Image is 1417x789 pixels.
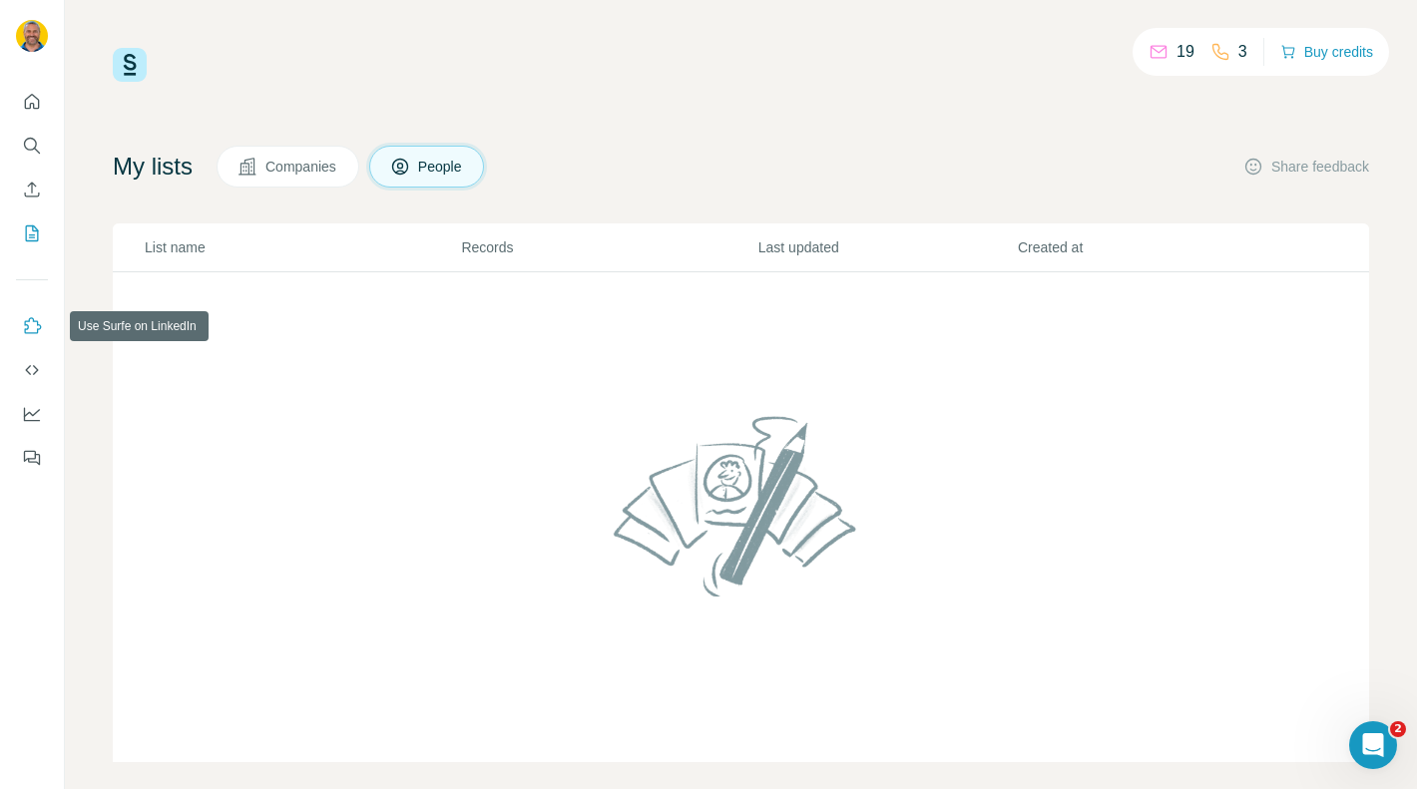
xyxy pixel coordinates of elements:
[1243,157,1369,177] button: Share feedback
[1018,237,1275,257] p: Created at
[16,84,48,120] button: Quick start
[16,20,48,52] img: Avatar
[113,48,147,82] img: Surfe Logo
[1238,40,1247,64] p: 3
[16,215,48,251] button: My lists
[145,237,459,257] p: List name
[265,157,338,177] span: Companies
[1349,721,1397,769] iframe: Intercom live chat
[16,440,48,476] button: Feedback
[1177,40,1194,64] p: 19
[606,399,877,612] img: No lists found
[113,151,193,183] h4: My lists
[16,308,48,344] button: Use Surfe on LinkedIn
[1390,721,1406,737] span: 2
[1280,38,1373,66] button: Buy credits
[16,396,48,432] button: Dashboard
[16,128,48,164] button: Search
[461,237,755,257] p: Records
[758,237,1016,257] p: Last updated
[16,172,48,207] button: Enrich CSV
[418,157,464,177] span: People
[16,352,48,388] button: Use Surfe API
